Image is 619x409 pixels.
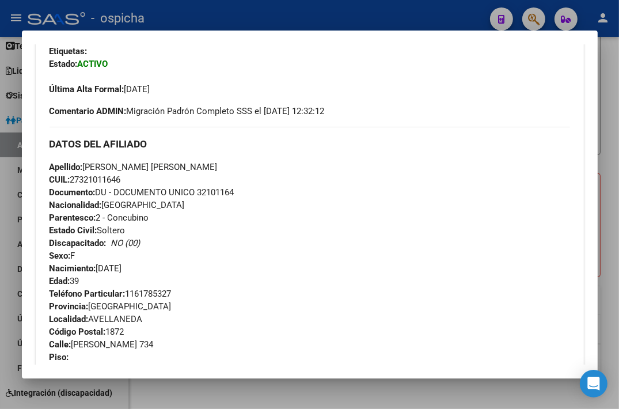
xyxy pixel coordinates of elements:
[50,200,185,210] span: [GEOGRAPHIC_DATA]
[50,327,124,337] span: 1872
[50,138,570,150] h3: DATOS DEL AFILIADO
[50,187,234,198] span: DU - DOCUMENTO UNICO 32101164
[50,263,122,274] span: [DATE]
[50,301,89,312] strong: Provincia:
[50,225,126,236] span: Soltero
[78,59,108,69] strong: ACTIVO
[50,365,107,375] strong: Departamento:
[580,370,607,397] div: Open Intercom Messenger
[50,251,75,261] span: F
[50,276,70,286] strong: Edad:
[50,238,107,248] strong: Discapacitado:
[50,175,121,185] span: 27321011646
[50,314,89,324] strong: Localidad:
[50,213,96,223] strong: Parentesco:
[50,339,71,350] strong: Calle:
[50,84,124,94] strong: Última Alta Formal:
[50,162,218,172] span: [PERSON_NAME] [PERSON_NAME]
[50,225,97,236] strong: Estado Civil:
[50,46,88,56] strong: Etiquetas:
[50,289,172,299] span: 1161785327
[50,289,126,299] strong: Teléfono Particular:
[50,59,78,69] strong: Estado:
[50,213,149,223] span: 2 - Concubino
[50,106,127,116] strong: Comentario ADMIN:
[50,276,79,286] span: 39
[50,314,143,324] span: AVELLANEDA
[50,352,69,362] strong: Piso:
[50,263,96,274] strong: Nacimiento:
[50,162,83,172] strong: Apellido:
[50,84,150,94] span: [DATE]
[50,251,71,261] strong: Sexo:
[50,175,70,185] strong: CUIL:
[50,327,106,337] strong: Código Postal:
[50,301,172,312] span: [GEOGRAPHIC_DATA]
[111,238,140,248] i: NO (00)
[50,339,154,350] span: [PERSON_NAME] 734
[50,105,325,118] span: Migración Padrón Completo SSS el [DATE] 12:32:12
[50,187,96,198] strong: Documento:
[50,200,102,210] strong: Nacionalidad:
